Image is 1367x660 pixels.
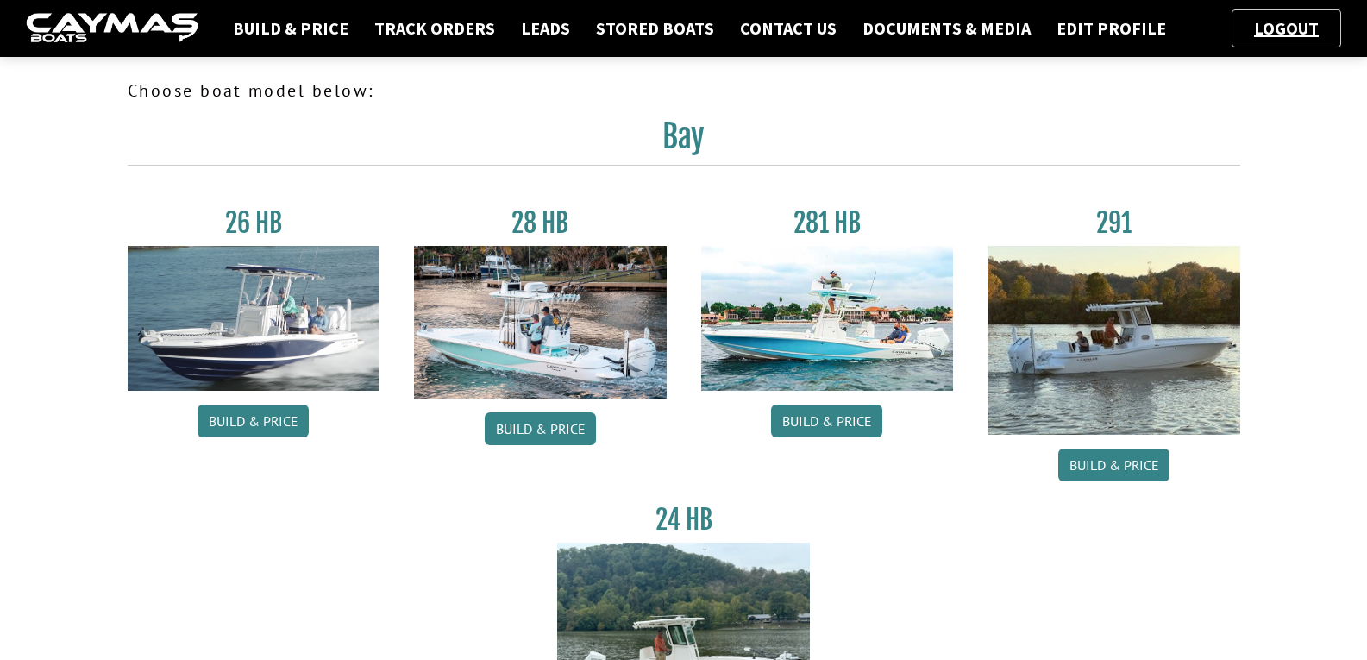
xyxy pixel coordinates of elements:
[771,405,882,437] a: Build & Price
[485,412,596,445] a: Build & Price
[414,207,667,239] h3: 28 HB
[854,17,1039,40] a: Documents & Media
[701,207,954,239] h3: 281 HB
[128,207,380,239] h3: 26 HB
[128,78,1240,104] p: Choose boat model below:
[701,246,954,391] img: 28-hb-twin.jpg
[557,504,810,536] h3: 24 HB
[414,246,667,399] img: 28_hb_thumbnail_for_caymas_connect.jpg
[1245,17,1327,39] a: Logout
[1048,17,1175,40] a: Edit Profile
[128,246,380,391] img: 26_new_photo_resized.jpg
[198,405,309,437] a: Build & Price
[587,17,723,40] a: Stored Boats
[731,17,845,40] a: Contact Us
[988,207,1240,239] h3: 291
[366,17,504,40] a: Track Orders
[512,17,579,40] a: Leads
[128,117,1240,166] h2: Bay
[1058,449,1169,481] a: Build & Price
[26,13,198,45] img: caymas-dealer-connect-2ed40d3bc7270c1d8d7ffb4b79bf05adc795679939227970def78ec6f6c03838.gif
[988,246,1240,435] img: 291_Thumbnail.jpg
[224,17,357,40] a: Build & Price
